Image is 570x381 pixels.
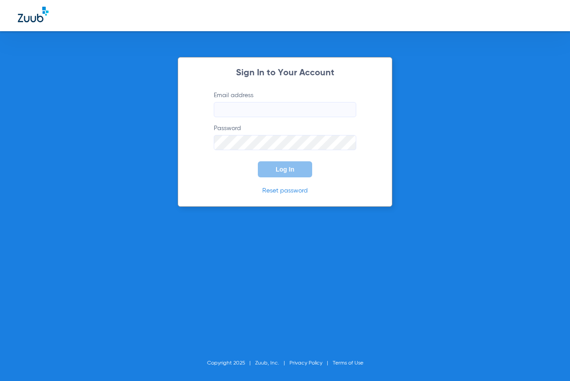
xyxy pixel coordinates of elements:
[255,359,289,368] li: Zuub, Inc.
[289,361,322,366] a: Privacy Policy
[214,102,356,117] input: Email address
[214,124,356,150] label: Password
[207,359,255,368] li: Copyright 2025
[333,361,363,366] a: Terms of Use
[214,135,356,150] input: Password
[200,69,370,78] h2: Sign In to Your Account
[258,161,312,177] button: Log In
[262,188,308,194] a: Reset password
[276,166,294,173] span: Log In
[525,338,570,381] iframe: Chat Widget
[18,7,49,22] img: Zuub Logo
[214,91,356,117] label: Email address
